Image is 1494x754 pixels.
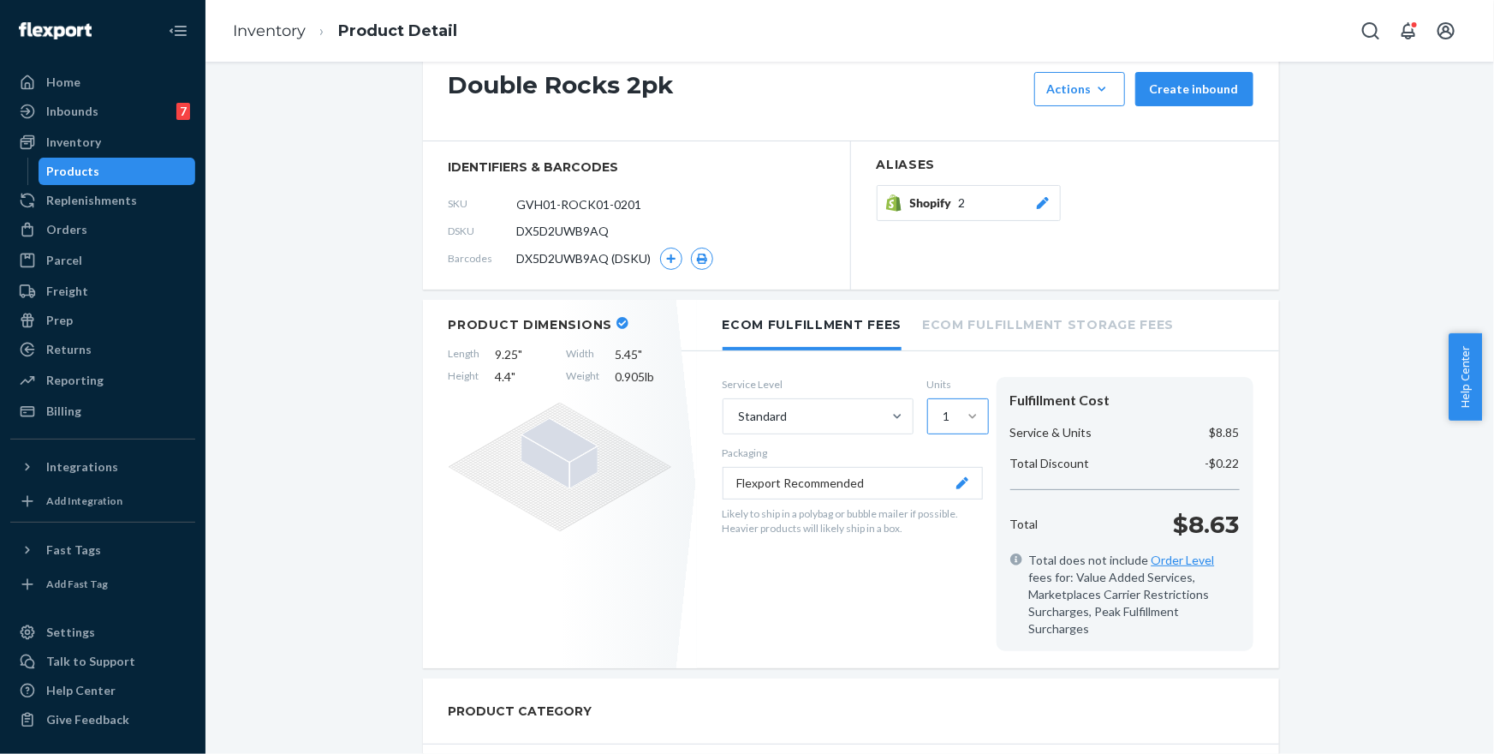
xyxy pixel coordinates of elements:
span: DX5D2UWB9AQ (DSKU) [517,250,652,267]
div: Reporting [46,372,104,389]
div: Replenishments [46,192,137,209]
a: Settings [10,619,195,646]
span: DSKU [449,224,517,238]
button: Flexport Recommended [723,467,983,500]
span: Weight [567,368,600,386]
p: Likely to ship in a polybag or bubble mailer if possible. Heavier products will likely ship in a ... [723,506,983,536]
h2: PRODUCT CATEGORY [449,696,592,727]
span: identifiers & barcodes [449,159,824,176]
div: 7 [176,103,190,120]
a: Replenishments [10,187,195,214]
div: 1 [943,408,950,425]
div: Parcel [46,252,82,269]
div: Home [46,74,80,91]
button: Shopify2 [877,185,1061,221]
a: Returns [10,336,195,363]
span: Width [567,346,600,363]
li: Ecom Fulfillment Fees [723,300,902,350]
div: Settings [46,624,95,641]
a: Billing [10,398,195,425]
button: Open notifications [1391,14,1426,48]
span: " [512,369,516,384]
div: Fulfillment Cost [1010,391,1240,410]
div: Inbounds [46,103,98,120]
span: 4.4 [496,368,551,386]
span: Shopify [910,194,959,212]
input: 1 [942,408,943,425]
p: Packaging [723,446,983,460]
div: Fast Tags [46,542,101,559]
div: Returns [46,341,92,358]
a: Reporting [10,367,195,394]
span: Barcodes [449,251,517,266]
div: Add Fast Tag [46,577,108,591]
div: Prep [46,312,73,329]
span: 0.905 lb [616,368,671,386]
input: Standard [737,408,739,425]
span: 9.25 [496,346,551,363]
button: Give Feedback [10,706,195,733]
a: Freight [10,278,195,305]
div: Standard [739,408,788,425]
span: Total does not include fees for: Value Added Services, Marketplaces Carrier Restrictions Surcharg... [1029,552,1240,637]
a: Inbounds7 [10,98,195,125]
a: Product Detail [338,21,457,40]
button: Help Center [1449,333,1482,421]
button: Open account menu [1429,14,1463,48]
a: Inventory [233,21,306,40]
div: Products [47,163,100,180]
button: Fast Tags [10,536,195,564]
h2: Product Dimensions [449,317,613,332]
div: Talk to Support [46,653,135,670]
label: Service Level [723,377,914,392]
p: $8.85 [1210,424,1240,441]
h2: Aliases [877,159,1253,171]
a: Products [39,158,196,185]
button: Close Navigation [161,14,195,48]
div: Add Integration [46,494,122,508]
button: Actions [1034,72,1125,106]
span: SKU [449,196,517,211]
p: Total Discount [1010,455,1090,472]
div: Orders [46,221,87,238]
div: Help Center [46,682,116,699]
a: Add Integration [10,488,195,515]
span: 2 [959,194,966,212]
span: Length [449,346,480,363]
button: Open Search Box [1354,14,1388,48]
img: Flexport logo [19,22,92,39]
h1: Double Rocks 2pk [449,72,1026,106]
div: Actions [1047,81,1112,98]
a: Help Center [10,677,195,704]
label: Units [927,377,983,392]
span: DX5D2UWB9AQ [517,223,610,240]
a: Add Fast Tag [10,571,195,598]
div: Billing [46,403,81,420]
button: Create inbound [1135,72,1253,106]
p: Total [1010,516,1039,533]
a: Prep [10,307,195,334]
span: Height [449,368,480,386]
div: Integrations [46,458,118,476]
span: " [639,347,643,362]
p: $8.63 [1174,507,1240,542]
li: Ecom Fulfillment Storage Fees [922,300,1174,347]
p: Service & Units [1010,424,1092,441]
a: Parcel [10,247,195,274]
span: 5.45 [616,346,671,363]
div: Give Feedback [46,711,129,728]
span: " [519,347,523,362]
p: -$0.22 [1205,455,1240,472]
a: Home [10,69,195,96]
a: Orders [10,216,195,243]
div: Freight [46,283,88,300]
a: Inventory [10,129,195,156]
div: Inventory [46,134,101,151]
ol: breadcrumbs [219,6,471,57]
a: Talk to Support [10,648,195,675]
a: Order Level [1152,553,1215,567]
button: Integrations [10,453,195,481]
